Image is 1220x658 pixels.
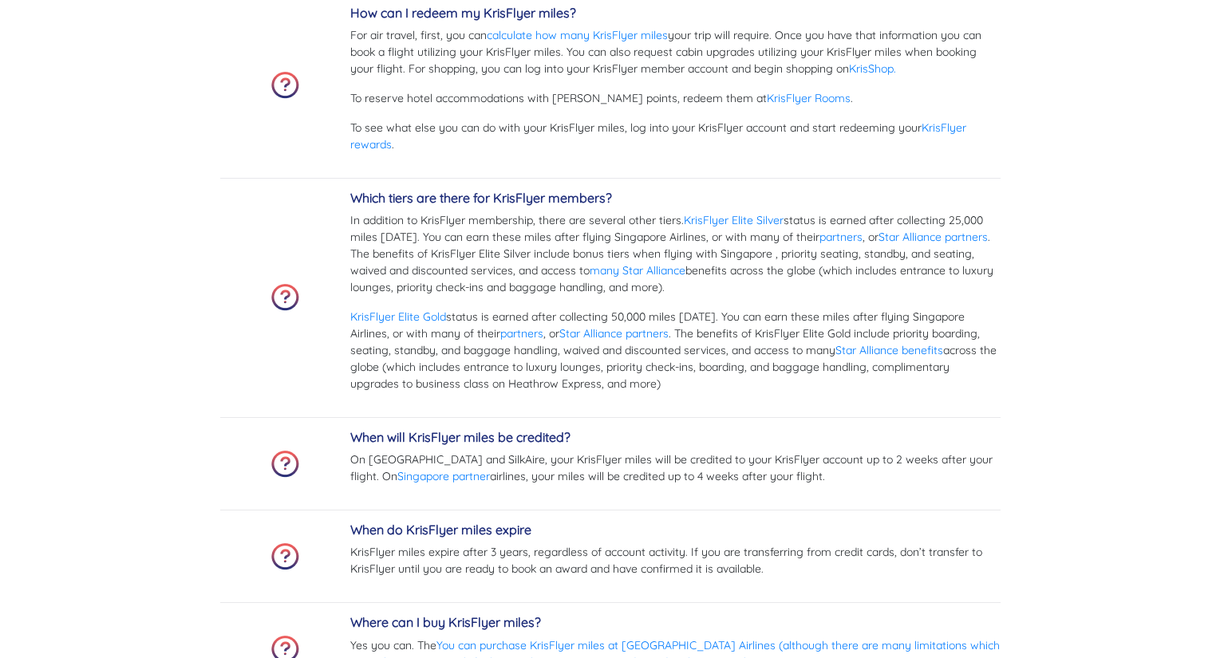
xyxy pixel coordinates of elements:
p: On [GEOGRAPHIC_DATA] and SilkAire, your KrisFlyer miles will be credited to your KrisFlyer accoun... [350,451,1001,485]
h5: When do KrisFlyer miles expire [350,522,1001,538]
h5: How can I redeem my KrisFlyer miles? [350,6,1001,21]
a: KrisFlyer Elite Silver [684,213,784,227]
a: many Star Alliance [590,263,685,278]
p: In addition to KrisFlyer membership, there are several other tiers. status is earned after collec... [350,212,1001,296]
a: KrisShop. [849,61,896,76]
p: To reserve hotel accommodations with [PERSON_NAME] points, redeem them at . [350,90,1001,107]
a: KrisFlyer Elite Gold [350,309,446,324]
p: For air travel, first, you can your trip will require. Once you have that information you can boo... [350,27,1001,77]
img: faq-icon.png [271,543,299,570]
a: KrisFlyer Rooms [767,91,851,105]
a: partners [819,230,863,244]
a: KrisFlyer rewards [350,120,966,152]
a: Star Alliance benefits [835,343,943,357]
a: partners [500,326,543,341]
h5: Which tiers are there for KrisFlyer members? [350,191,1001,206]
a: Star Alliance partners [878,230,988,244]
p: To see what else you can do with your KrisFlyer miles, log into your KrisFlyer account and start ... [350,120,1001,153]
p: KrisFlyer miles expire after 3 years, regardless of account activity. If you are transferring fro... [350,544,1001,577]
a: Singapore partner [397,469,490,483]
img: faq-icon.png [271,284,299,311]
h5: Where can I buy KrisFlyer miles? [350,615,1001,630]
img: faq-icon.png [271,451,299,478]
a: Star Alliance partners [559,326,669,341]
img: faq-icon.png [271,72,299,99]
h5: When will KrisFlyer miles be credited? [350,430,1001,445]
p: status is earned after collecting 50,000 miles [DATE]. You can earn these miles after flying Sing... [350,309,1001,392]
a: calculate how many KrisFlyer miles [487,28,668,42]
